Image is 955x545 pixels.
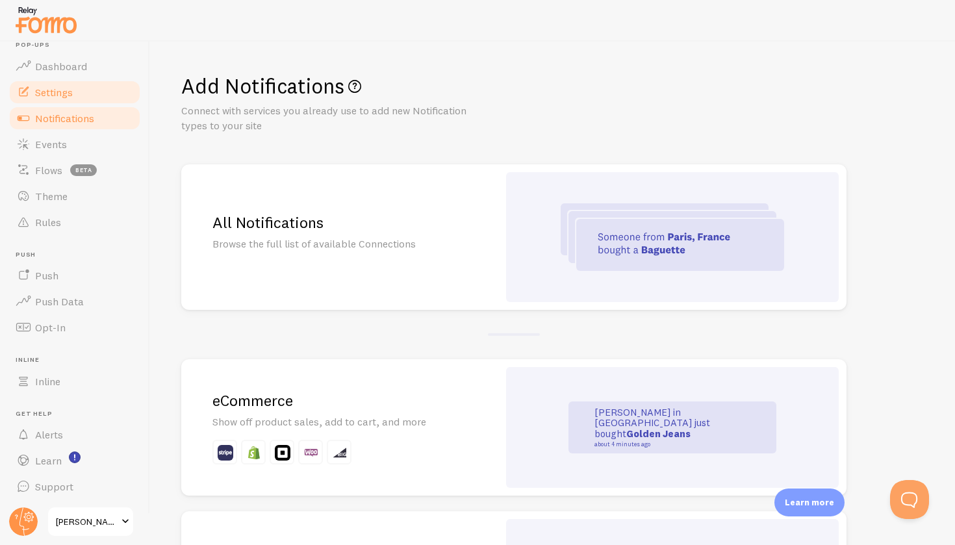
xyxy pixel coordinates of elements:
[8,79,142,105] a: Settings
[8,422,142,448] a: Alerts
[35,86,73,99] span: Settings
[35,138,67,151] span: Events
[35,60,87,73] span: Dashboard
[16,41,142,49] span: Pop-ups
[8,448,142,474] a: Learn
[303,445,319,461] img: fomo_icons_woo_commerce.svg
[594,407,724,448] p: [PERSON_NAME] in [GEOGRAPHIC_DATA] just bought
[8,288,142,314] a: Push Data
[35,295,84,308] span: Push Data
[16,251,142,259] span: Push
[35,269,58,282] span: Push
[212,414,467,429] p: Show off product sales, add to cart, and more
[212,212,467,233] h2: All Notifications
[212,236,467,251] p: Browse the full list of available Connections
[35,375,60,388] span: Inline
[35,112,94,125] span: Notifications
[8,474,142,500] a: Support
[181,73,924,99] h1: Add Notifications
[594,441,720,448] small: about 4 minutes ago
[212,390,467,411] h2: eCommerce
[8,262,142,288] a: Push
[35,321,66,334] span: Opt-In
[35,480,73,493] span: Support
[16,356,142,364] span: Inline
[890,480,929,519] iframe: Help Scout Beacon - Open
[181,103,493,133] p: Connect with services you already use to add new Notification types to your site
[246,445,262,461] img: fomo_icons_shopify.svg
[35,190,68,203] span: Theme
[774,488,845,516] div: Learn more
[626,427,691,440] strong: Golden Jeans
[181,359,847,496] a: eCommerce Show off product sales, add to cart, and more [PERSON_NAME] in [GEOGRAPHIC_DATA] just b...
[14,3,79,36] img: fomo-relay-logo-orange.svg
[69,451,81,463] svg: <p>Watch New Feature Tutorials!</p>
[785,496,834,509] p: Learn more
[47,506,134,537] a: [PERSON_NAME] Health
[8,209,142,235] a: Rules
[35,428,63,441] span: Alerts
[561,203,784,271] img: all-integrations.svg
[35,454,62,467] span: Learn
[8,368,142,394] a: Inline
[275,445,290,461] img: fomo_icons_square.svg
[16,410,142,418] span: Get Help
[8,131,142,157] a: Events
[8,314,142,340] a: Opt-In
[70,164,97,176] span: beta
[332,445,348,461] img: fomo_icons_big_commerce.svg
[8,157,142,183] a: Flows beta
[8,53,142,79] a: Dashboard
[8,183,142,209] a: Theme
[56,514,118,529] span: [PERSON_NAME] Health
[35,216,61,229] span: Rules
[218,445,233,461] img: fomo_icons_stripe.svg
[181,164,847,310] a: All Notifications Browse the full list of available Connections
[35,164,62,177] span: Flows
[8,105,142,131] a: Notifications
